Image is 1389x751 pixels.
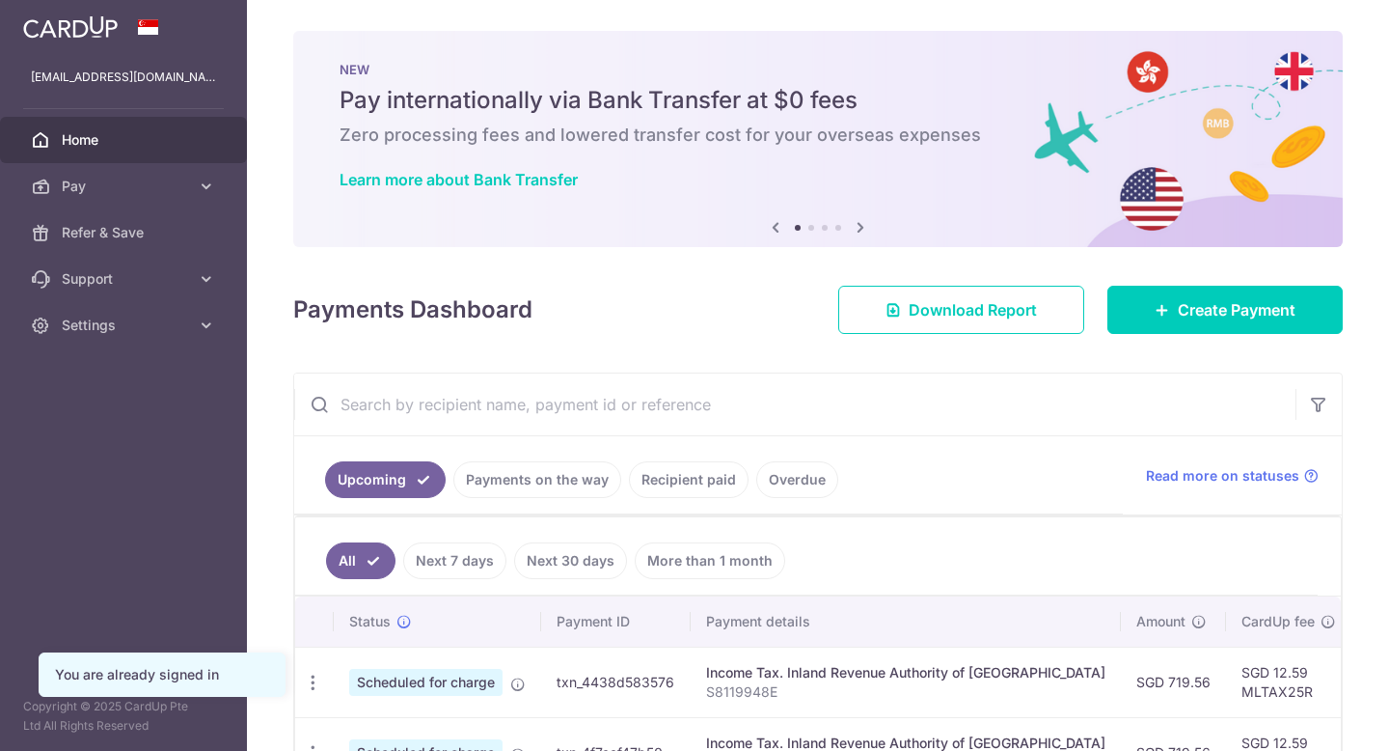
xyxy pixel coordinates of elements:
[340,85,1296,116] h5: Pay internationally via Bank Transfer at $0 fees
[62,269,189,289] span: Support
[340,62,1296,77] p: NEW
[514,542,627,579] a: Next 30 days
[1146,466,1319,486] a: Read more on statuses
[1241,612,1315,631] span: CardUp fee
[403,542,506,579] a: Next 7 days
[541,597,691,647] th: Payment ID
[1107,286,1343,334] a: Create Payment
[1146,466,1299,486] span: Read more on statuses
[691,597,1121,647] th: Payment details
[325,461,446,498] a: Upcoming
[340,124,1296,147] h6: Zero processing fees and lowered transfer cost for your overseas expenses
[1136,612,1185,631] span: Amount
[541,647,691,717] td: txn_4438d583576
[453,461,621,498] a: Payments on the way
[340,170,578,189] a: Learn more about Bank Transfer
[1178,298,1295,321] span: Create Payment
[293,31,1343,247] img: Bank transfer banner
[55,665,269,684] div: You are already signed in
[294,374,1295,435] input: Search by recipient name, payment id or reference
[31,68,216,87] p: [EMAIL_ADDRESS][DOMAIN_NAME]
[62,223,189,242] span: Refer & Save
[23,15,118,39] img: CardUp
[629,461,749,498] a: Recipient paid
[62,316,189,335] span: Settings
[706,682,1105,702] p: S8119948E
[62,130,189,150] span: Home
[1265,693,1370,741] iframe: Opens a widget where you can find more information
[909,298,1037,321] span: Download Report
[635,542,785,579] a: More than 1 month
[1226,647,1351,717] td: SGD 12.59 MLTAX25R
[838,286,1084,334] a: Download Report
[349,612,391,631] span: Status
[1121,647,1226,717] td: SGD 719.56
[756,461,838,498] a: Overdue
[62,177,189,196] span: Pay
[706,663,1105,682] div: Income Tax. Inland Revenue Authority of [GEOGRAPHIC_DATA]
[326,542,395,579] a: All
[349,669,503,696] span: Scheduled for charge
[293,292,532,327] h4: Payments Dashboard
